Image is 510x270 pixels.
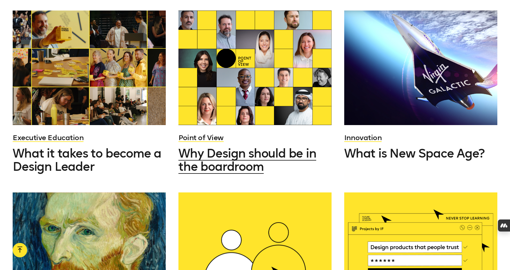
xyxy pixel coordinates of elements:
[344,146,484,161] span: What is New Space Age?
[13,147,166,173] a: What it takes to become a Design Leader
[178,146,316,174] span: Why Design should be in the boardroom
[344,133,382,142] a: Innovation
[344,147,497,160] a: What is New Space Age?
[178,147,332,173] a: Why Design should be in the boardroom
[13,146,161,174] span: What it takes to become a Design Leader
[178,133,224,142] a: Point of View
[13,133,83,142] a: Executive Education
